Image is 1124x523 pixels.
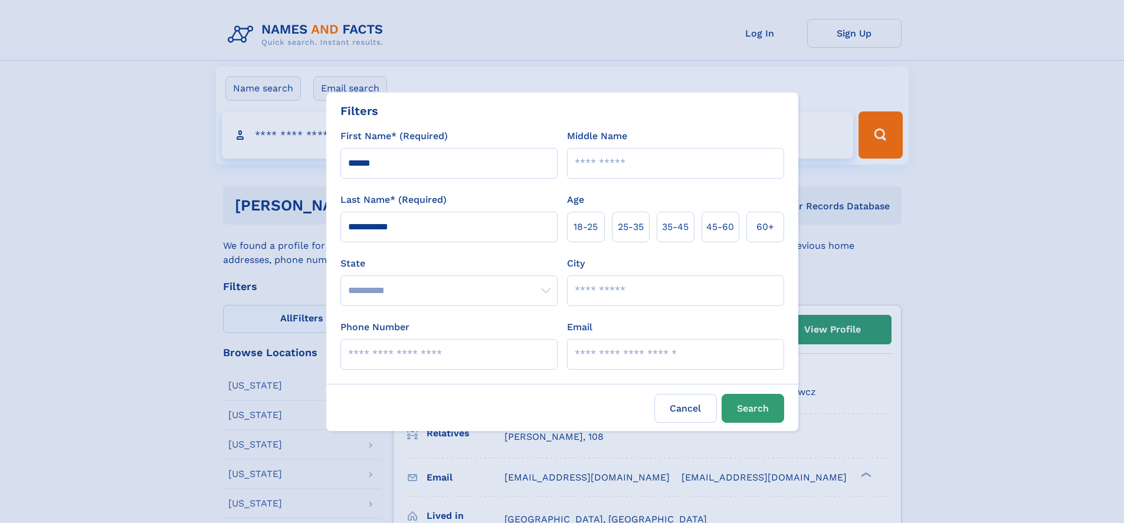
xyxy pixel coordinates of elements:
[618,220,644,234] span: 25‑35
[340,102,378,120] div: Filters
[654,394,717,423] label: Cancel
[340,129,448,143] label: First Name* (Required)
[756,220,774,234] span: 60+
[574,220,598,234] span: 18‑25
[567,129,627,143] label: Middle Name
[662,220,689,234] span: 35‑45
[567,256,585,271] label: City
[340,320,409,334] label: Phone Number
[567,320,592,334] label: Email
[340,256,558,271] label: State
[722,394,784,423] button: Search
[567,193,584,207] label: Age
[340,193,447,207] label: Last Name* (Required)
[706,220,734,234] span: 45‑60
